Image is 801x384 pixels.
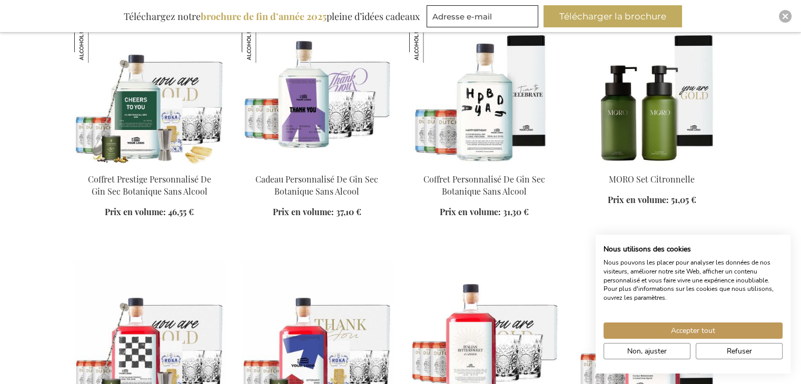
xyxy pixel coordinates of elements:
[242,17,392,165] img: Personalised Non-Alcoholic Botanical Dry Gin Gift
[74,17,120,63] img: Coffret Prestige Personnalisé De Gin Sec Botanique Sans Alcool
[577,17,727,165] img: MORO Lemongrass Set
[604,258,783,302] p: Nous pouvons les placer pour analyser les données de nos visiteurs, améliorer notre site Web, aff...
[782,13,788,19] img: Close
[727,346,752,357] span: Refuser
[427,5,538,27] input: Adresse e-mail
[604,322,783,339] button: Accepter tous les cookies
[273,206,334,217] span: Prix en volume:
[201,10,327,23] b: brochure de fin d’année 2025
[440,206,501,217] span: Prix en volume:
[74,17,225,165] img: Personalised Non-Alcoholic Botanical Dry Gin Prestige Set
[119,5,424,27] div: Téléchargez notre pleine d’idées cadeaux
[105,206,166,217] span: Prix en volume:
[577,160,727,170] a: MORO Lemongrass Set
[609,174,695,185] a: MORO Set Citronnelle
[409,160,560,170] a: Personalised Non-Alcoholic Botanical Dry Gin Set Coffret Personnalisé De Gin Sec Botanique Sans A...
[88,174,211,197] a: Coffret Prestige Personnalisé De Gin Sec Botanique Sans Alcool
[608,194,669,205] span: Prix en volume:
[627,346,667,357] span: Non, ajuster
[543,5,682,27] button: Télécharger la brochure
[336,206,361,217] span: 37,10 €
[105,206,194,218] a: Prix en volume: 46,55 €
[242,160,392,170] a: Personalised Non-Alcoholic Botanical Dry Gin Gift Cadeau Personnalisé De Gin Sec Botanique Sans A...
[696,343,783,359] button: Refuser tous les cookies
[273,206,361,218] a: Prix en volume: 37,10 €
[604,245,783,254] h2: Nous utilisons des cookies
[409,17,560,165] img: Personalised Non-Alcoholic Botanical Dry Gin Set
[168,206,194,217] span: 46,55 €
[409,17,454,63] img: Coffret Personnalisé De Gin Sec Botanique Sans Alcool
[440,206,529,218] a: Prix en volume: 31,30 €
[779,10,792,23] div: Close
[671,194,696,205] span: 51,05 €
[671,325,715,336] span: Accepter tout
[255,174,378,197] a: Cadeau Personnalisé De Gin Sec Botanique Sans Alcool
[242,17,287,63] img: Cadeau Personnalisé De Gin Sec Botanique Sans Alcool
[74,160,225,170] a: Personalised Non-Alcoholic Botanical Dry Gin Prestige Set Coffret Prestige Personnalisé De Gin Se...
[503,206,529,217] span: 31,30 €
[423,174,545,197] a: Coffret Personnalisé De Gin Sec Botanique Sans Alcool
[604,343,690,359] button: Ajustez les préférences de cookie
[608,194,696,206] a: Prix en volume: 51,05 €
[427,5,541,31] form: marketing offers and promotions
